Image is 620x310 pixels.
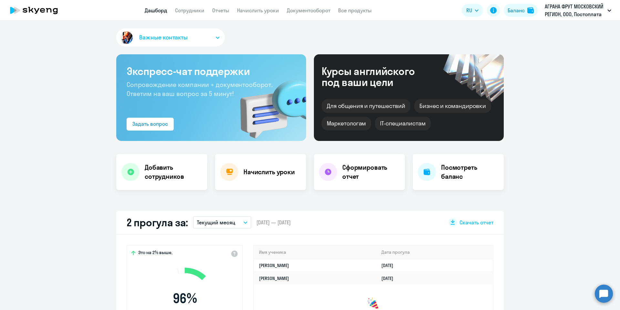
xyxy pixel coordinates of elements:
[139,33,188,42] span: Важные контакты
[127,216,188,229] h2: 2 прогула за:
[127,65,296,78] h3: Экспресс-чат поддержки
[287,7,330,14] a: Документооборот
[116,28,225,47] button: Важные контакты
[145,7,167,14] a: Дашборд
[542,3,615,18] button: АГРАНА ФРУТ МОСКОВСКИЙ РЕГИОН, ООО, Постоплата
[466,6,472,14] span: RU
[254,246,376,259] th: Имя ученика
[259,275,289,281] a: [PERSON_NAME]
[322,66,432,88] div: Курсы английского под ваши цели
[119,30,134,45] img: avatar
[504,4,538,17] button: Балансbalance
[508,6,525,14] div: Баланс
[381,275,398,281] a: [DATE]
[231,68,306,141] img: bg-img
[342,163,400,181] h4: Сформировать отчет
[527,7,534,14] img: balance
[243,167,295,176] h4: Начислить уроки
[193,216,251,229] button: Текущий месяц
[462,4,483,17] button: RU
[127,118,174,131] button: Задать вопрос
[148,291,222,306] span: 96 %
[197,219,235,226] p: Текущий месяц
[175,7,204,14] a: Сотрудники
[376,246,493,259] th: Дата прогула
[145,163,202,181] h4: Добавить сотрудников
[414,99,491,113] div: Бизнес и командировки
[322,117,371,130] div: Маркетологам
[259,262,289,268] a: [PERSON_NAME]
[381,262,398,268] a: [DATE]
[212,7,229,14] a: Отчеты
[138,250,172,257] span: Это на 2% выше,
[237,7,279,14] a: Начислить уроки
[132,120,168,128] div: Задать вопрос
[460,219,493,226] span: Скачать отчет
[338,7,372,14] a: Все продукты
[127,80,273,98] span: Сопровождение компании + документооборот. Ответим на ваш вопрос за 5 минут!
[441,163,499,181] h4: Посмотреть баланс
[256,219,291,226] span: [DATE] — [DATE]
[375,117,430,130] div: IT-специалистам
[322,99,410,113] div: Для общения и путешествий
[545,3,605,18] p: АГРАНА ФРУТ МОСКОВСКИЙ РЕГИОН, ООО, Постоплата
